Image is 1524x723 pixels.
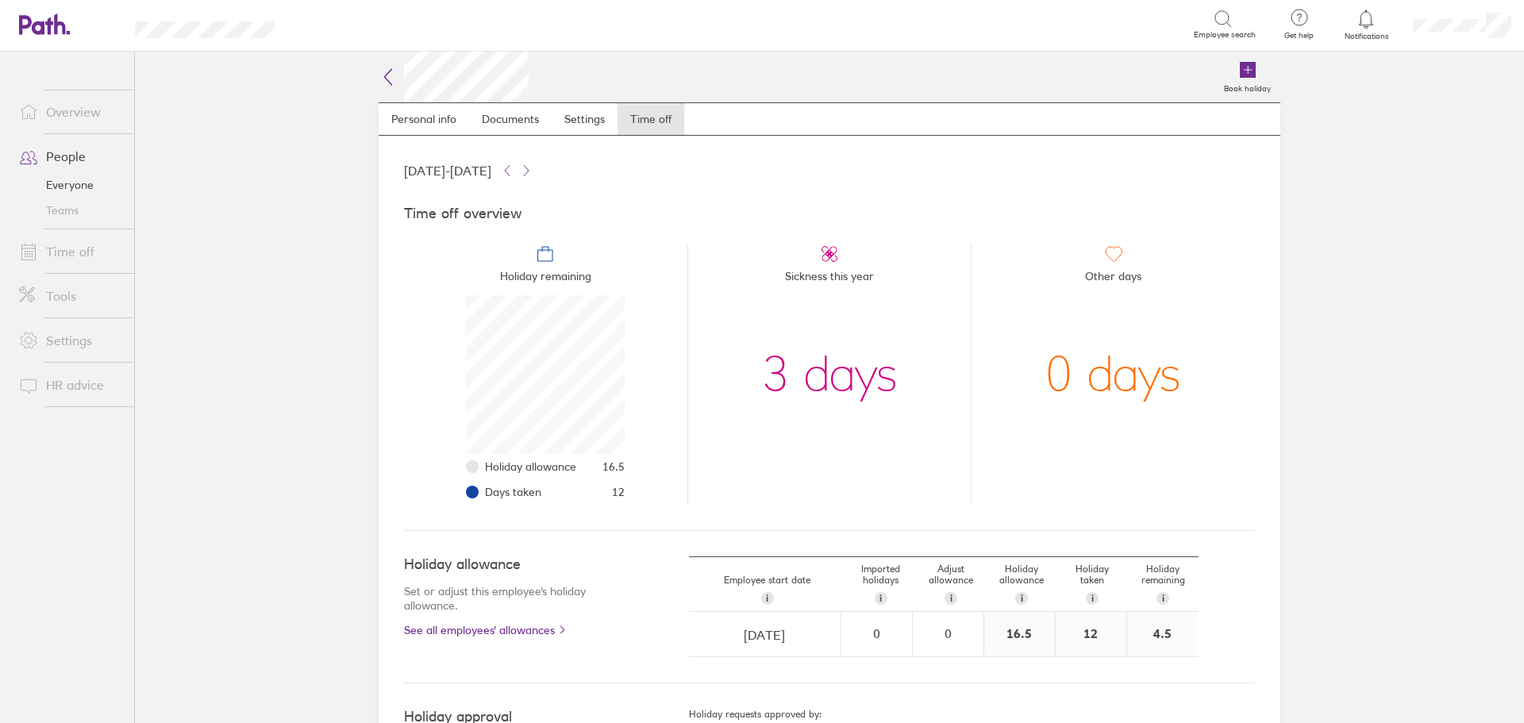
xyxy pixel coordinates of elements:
a: HR advice [6,369,134,401]
div: 0 [842,626,911,640]
div: 4.5 [1127,612,1199,656]
a: Settings [552,103,618,135]
a: Book holiday [1214,52,1280,102]
span: 12 [612,486,625,498]
div: Adjust allowance [916,557,987,611]
span: Notifications [1341,32,1392,41]
a: Settings [6,325,134,356]
span: Get help [1273,31,1325,40]
div: Holiday allowance [987,557,1057,611]
span: Other days [1085,263,1141,295]
a: See all employees' allowances [404,624,625,636]
span: [DATE] - [DATE] [404,163,491,178]
h4: Holiday allowance [404,556,625,573]
a: Time off [618,103,684,135]
span: 16.5 [602,460,625,473]
p: Set or adjust this employee's holiday allowance. [404,584,625,613]
div: Employee start date [689,568,845,611]
div: 0 days [1045,295,1181,454]
span: i [879,592,882,605]
span: Holiday allowance [485,460,576,473]
div: 12 [1056,612,1126,656]
div: Holiday remaining [1128,557,1199,611]
a: Personal info [379,103,469,135]
a: People [6,140,134,172]
a: Notifications [1341,8,1392,41]
span: Holiday remaining [500,263,591,295]
span: i [1162,592,1164,605]
div: 3 days [762,295,898,454]
div: 16.5 [984,612,1055,656]
span: i [1021,592,1023,605]
label: Book holiday [1214,79,1280,94]
a: Overview [6,96,134,128]
span: Sickness this year [785,263,874,295]
a: Time off [6,236,134,267]
span: i [950,592,952,605]
a: Documents [469,103,552,135]
div: Imported holidays [845,557,916,611]
h4: Time off overview [404,206,1255,222]
a: Tools [6,280,134,312]
a: Teams [6,198,134,223]
input: dd/mm/yyyy [690,613,840,657]
span: Employee search [1194,30,1256,40]
h5: Holiday requests approved by: [689,709,1255,720]
div: 0 [914,626,983,640]
span: i [766,592,768,605]
span: i [1091,592,1094,605]
span: Days taken [485,486,541,498]
div: Search [317,17,358,31]
a: Everyone [6,172,134,198]
div: Holiday taken [1057,557,1128,611]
